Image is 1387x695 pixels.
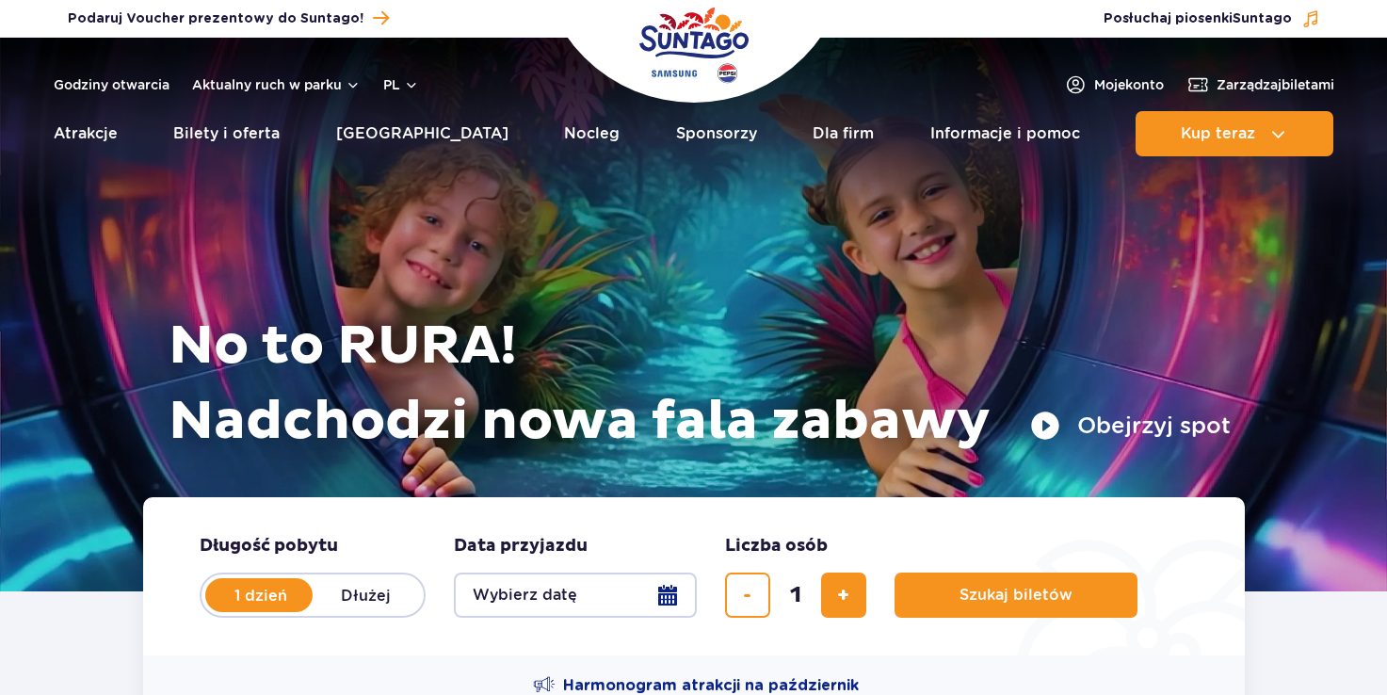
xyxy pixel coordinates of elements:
a: Informacje i pomoc [930,111,1080,156]
span: Data przyjazdu [454,535,588,558]
span: Posłuchaj piosenki [1104,9,1292,28]
a: Nocleg [564,111,620,156]
span: Suntago [1233,12,1292,25]
button: Aktualny ruch w parku [192,77,361,92]
span: Długość pobytu [200,535,338,558]
button: Wybierz datę [454,573,697,618]
a: [GEOGRAPHIC_DATA] [336,111,508,156]
button: Kup teraz [1136,111,1333,156]
button: Szukaj biletów [895,573,1137,618]
button: Posłuchaj piosenkiSuntago [1104,9,1320,28]
span: Liczba osób [725,535,828,558]
button: pl [383,75,419,94]
h1: No to RURA! Nadchodzi nowa fala zabawy [169,309,1231,460]
a: Podaruj Voucher prezentowy do Suntago! [68,6,389,31]
label: Dłużej [313,575,420,615]
span: Szukaj biletów [960,587,1073,604]
span: Zarządzaj biletami [1217,75,1334,94]
a: Bilety i oferta [173,111,280,156]
a: Godziny otwarcia [54,75,169,94]
button: Obejrzyj spot [1030,411,1231,441]
span: Kup teraz [1181,125,1255,142]
a: Sponsorzy [676,111,757,156]
button: usuń bilet [725,573,770,618]
span: Podaruj Voucher prezentowy do Suntago! [68,9,363,28]
button: dodaj bilet [821,573,866,618]
a: Mojekonto [1064,73,1164,96]
a: Atrakcje [54,111,118,156]
a: Zarządzajbiletami [1186,73,1334,96]
a: Dla firm [813,111,874,156]
label: 1 dzień [207,575,314,615]
form: Planowanie wizyty w Park of Poland [143,497,1245,655]
span: Moje konto [1094,75,1164,94]
input: liczba biletów [773,573,818,618]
